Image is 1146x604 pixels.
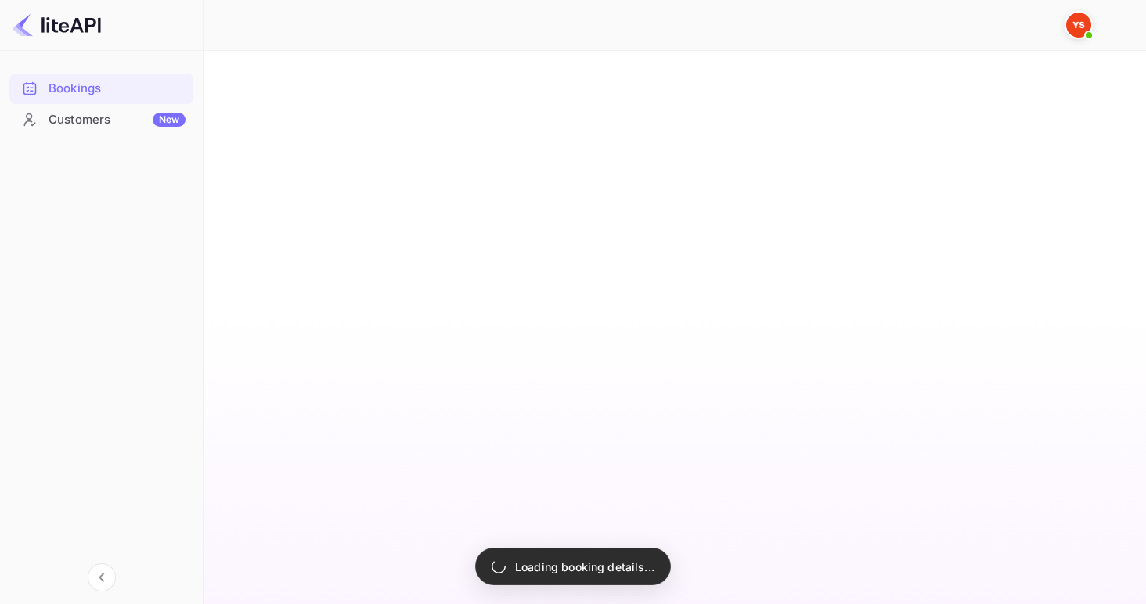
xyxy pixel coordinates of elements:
p: Loading booking details... [515,559,654,575]
div: Bookings [49,80,186,98]
img: LiteAPI logo [13,13,101,38]
div: CustomersNew [9,105,193,135]
button: Collapse navigation [88,563,116,591]
div: New [153,113,186,127]
a: Bookings [9,74,193,102]
a: CustomersNew [9,105,193,134]
div: Customers [49,111,186,129]
img: Yandex Support [1066,13,1091,38]
div: Bookings [9,74,193,104]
